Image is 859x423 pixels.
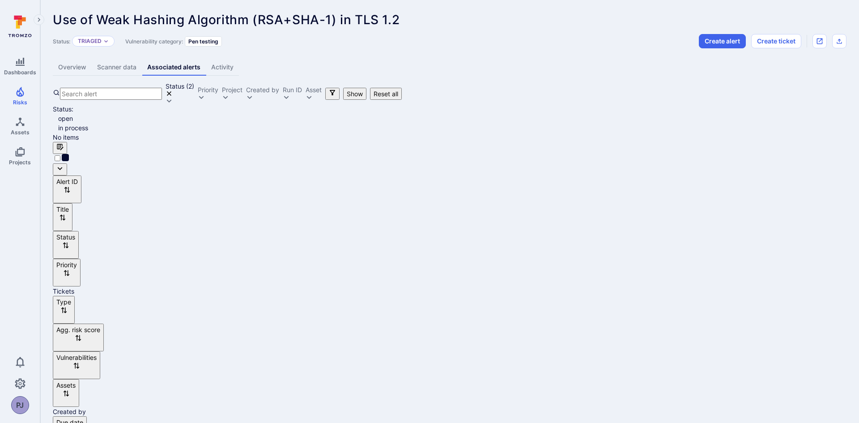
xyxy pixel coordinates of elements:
[166,83,184,90] div: Status
[166,83,194,90] div: ( 2 )
[306,86,322,94] button: Asset
[306,94,313,101] button: Expand dropdown
[832,34,846,48] div: Export as CSV
[246,94,253,101] button: Expand dropdown
[699,34,746,48] button: Create alert
[53,379,79,407] button: Sort by Assets
[370,88,402,100] button: Reset all
[53,38,70,45] span: Status:
[53,231,79,259] button: Sort by Status
[206,59,239,76] a: Activity
[142,59,206,76] a: Associated alerts
[166,83,194,90] button: Status(2)
[55,155,60,161] input: Select all rows
[53,203,72,231] button: Sort by Title
[53,115,78,122] span: open
[222,94,229,101] button: Expand dropdown
[166,97,173,104] button: Expand dropdown
[751,34,801,48] button: Create ticket
[222,86,242,94] button: Project
[103,38,109,44] button: Expand dropdown
[53,59,846,76] div: Vulnerability tabs
[53,155,69,162] span: Select all rows
[11,396,29,414] div: Pradumn Jha
[246,86,279,94] button: Created by
[4,69,36,76] span: Dashboards
[36,16,42,24] i: Expand navigation menu
[53,59,92,76] a: Overview
[812,34,827,48] div: Open original issue
[60,88,162,100] input: Search alert
[13,99,27,106] span: Risks
[53,296,75,324] button: Sort by Type
[185,36,222,47] div: Pen testing
[92,59,142,76] a: Scanner data
[53,351,100,379] button: Sort by Vulnerabilities
[78,38,102,45] button: Triaged
[283,86,302,94] button: Run ID
[53,324,104,351] button: Sort by Agg. risk score
[53,142,67,154] button: Manage columns
[343,88,366,100] button: Show
[53,12,400,27] span: Use of Weak Hashing Algorithm (RSA+SHA-1) in TLS 1.2
[53,259,81,286] button: Sort by Priority
[53,175,81,203] button: Sort by Alert ID
[53,105,73,113] span: Status :
[198,86,218,94] button: Priority
[198,94,205,101] button: Expand dropdown
[53,286,846,296] div: Tickets
[166,90,173,97] button: Clear selection
[11,129,30,136] span: Assets
[283,94,290,101] button: Expand dropdown
[34,14,44,25] button: Expand navigation menu
[11,396,29,414] button: PJ
[53,407,846,416] div: Created by
[53,142,846,154] div: Manage columns
[325,88,340,100] button: Filters
[9,159,31,166] span: Projects
[125,38,183,45] span: Vulnerability category:
[53,133,79,141] span: No items
[53,124,94,132] span: in process
[166,83,194,104] div: open, in process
